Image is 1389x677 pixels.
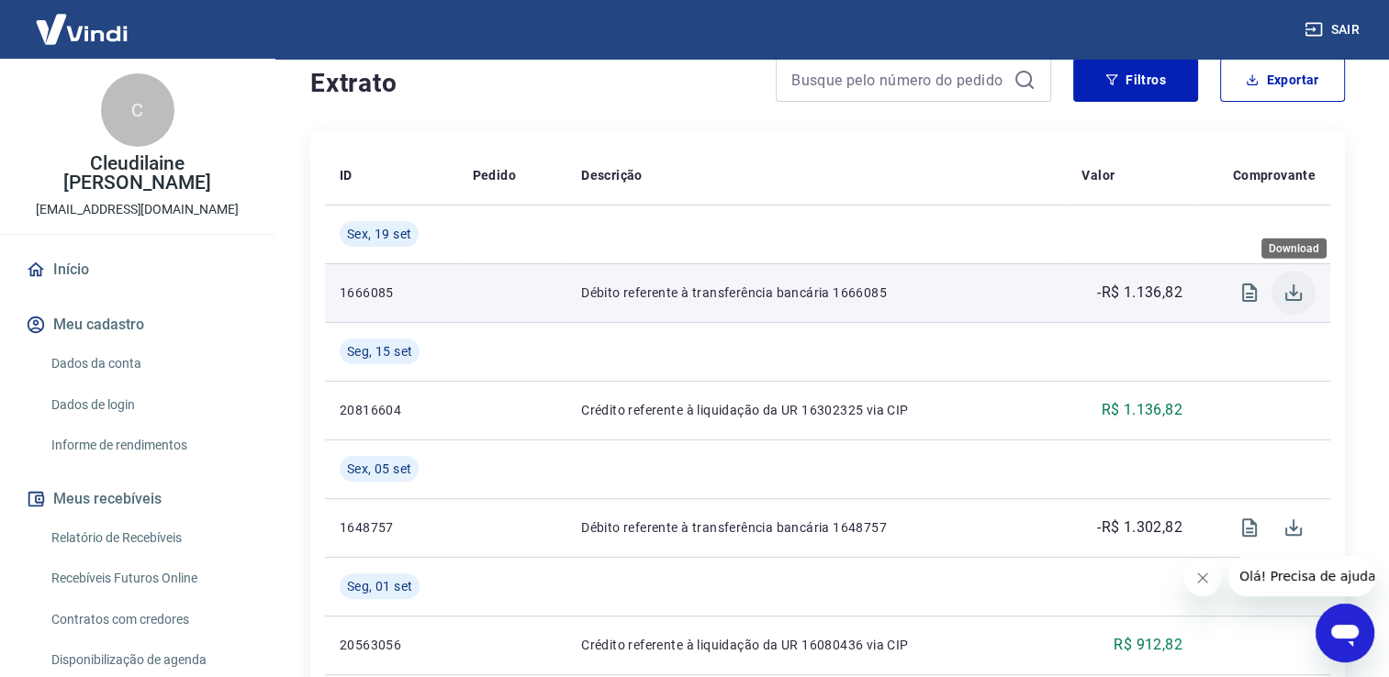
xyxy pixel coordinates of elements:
[791,66,1006,94] input: Busque pelo número do pedido
[44,560,252,597] a: Recebíveis Futuros Online
[44,345,252,383] a: Dados da conta
[1073,58,1198,102] button: Filtros
[1227,505,1271,549] span: Visualizar
[36,200,239,219] p: [EMAIL_ADDRESS][DOMAIN_NAME]
[1271,271,1316,315] span: Download
[22,250,252,290] a: Início
[1228,556,1374,596] iframe: Mensagem da empresa
[101,73,174,147] div: C
[1271,505,1316,549] span: Download
[1233,166,1316,184] p: Comprovante
[44,519,252,557] a: Relatório de Recebíveis
[1101,399,1182,421] p: R$ 1.136,82
[44,427,252,464] a: Informe de rendimentos
[581,166,643,184] p: Descrição
[1081,166,1115,184] p: Valor
[340,518,443,537] p: 1648757
[1316,604,1374,662] iframe: Botão para abrir a janela de mensagens
[347,342,412,361] span: Seg, 15 set
[1301,13,1367,47] button: Sair
[581,636,1052,654] p: Crédito referente à liquidação da UR 16080436 via CIP
[11,13,154,28] span: Olá! Precisa de ajuda?
[1097,516,1182,538] p: -R$ 1.302,82
[340,166,353,184] p: ID
[581,401,1052,419] p: Crédito referente à liquidação da UR 16302325 via CIP
[22,1,141,57] img: Vindi
[1097,282,1182,304] p: -R$ 1.136,82
[1114,634,1182,656] p: R$ 912,82
[1227,271,1271,315] span: Visualizar
[347,225,411,243] span: Sex, 19 set
[347,577,412,595] span: Seg, 01 set
[22,479,252,519] button: Meus recebíveis
[44,601,252,638] a: Contratos com credores
[347,460,411,478] span: Sex, 05 set
[340,283,443,302] p: 1666085
[581,518,1052,537] p: Débito referente à transferência bancária 1648757
[22,305,252,345] button: Meu cadastro
[473,166,516,184] p: Pedido
[1184,560,1221,596] iframe: Fechar mensagem
[1220,58,1345,102] button: Exportar
[581,283,1052,302] p: Débito referente à transferência bancária 1666085
[340,636,443,654] p: 20563056
[1261,239,1327,259] div: Download
[310,65,754,102] h4: Extrato
[15,154,260,193] p: Cleudilaine [PERSON_NAME]
[44,386,252,424] a: Dados de login
[340,401,443,419] p: 20816604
